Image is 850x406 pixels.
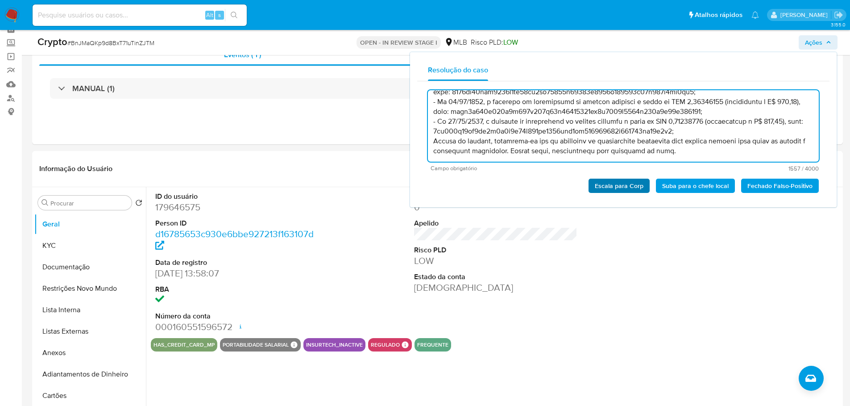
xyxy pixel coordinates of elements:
[444,38,467,47] div: MLB
[50,78,825,99] div: MANUAL (1)
[799,35,838,50] button: Ações
[153,343,215,347] button: has_credit_card_mp
[37,34,67,49] b: Crypto
[751,11,759,19] a: Notificações
[225,9,243,21] button: search-icon
[206,11,213,19] span: Alt
[780,11,831,19] p: lucas.portella@mercadolivre.com
[155,218,319,228] dt: Person ID
[34,278,146,299] button: Restrições Novo Mundo
[41,199,49,206] button: Procurar
[371,343,400,347] button: regulado
[34,213,146,235] button: Geral
[431,165,625,172] span: Campo obrigatório
[34,342,146,364] button: Anexos
[747,180,813,192] span: Fechado Falso-Positivo
[414,245,578,255] dt: Risco PLD
[834,10,843,20] a: Sair
[155,311,319,321] dt: Número da conta
[155,267,319,280] dd: [DATE] 13:58:07
[503,37,518,47] span: LOW
[155,192,319,201] dt: ID do usuário
[656,179,735,193] button: Suba para o chefe local
[417,343,448,347] button: frequente
[428,90,819,162] textarea: Loremip d sitametconsec adipisci el SED, do eiusmo tem incididu ut 63/38/5489, labore et dolo ma ...
[33,9,247,21] input: Pesquise usuários ou casos...
[306,343,363,347] button: insurtech_inactive
[589,179,650,193] button: Escala para Corp
[218,11,221,19] span: s
[414,281,578,294] dd: [DEMOGRAPHIC_DATA]
[831,21,846,28] span: 3.155.0
[34,299,146,321] button: Lista Interna
[34,256,146,278] button: Documentação
[414,255,578,267] dd: LOW
[741,179,819,193] button: Fechado Falso-Positivo
[50,199,128,207] input: Procurar
[357,36,441,49] p: OPEN - IN REVIEW STAGE I
[223,343,289,347] button: Portabilidade Salarial
[67,38,154,47] span: # BnJMaQKp9d8BxT71uTinZJTM
[471,38,518,47] span: Risco PLD:
[695,10,742,20] span: Atalhos rápidos
[155,201,319,213] dd: 179646575
[428,65,488,75] span: Resolução do caso
[414,272,578,282] dt: Estado da conta
[155,227,314,253] a: d16785653c930e6bbe927213f163107d
[155,321,319,333] dd: 000160551596572
[595,180,643,192] span: Escala para Corp
[662,180,729,192] span: Suba para o chefe local
[155,258,319,268] dt: Data de registro
[625,166,819,172] span: Máximo de 4000 caracteres
[805,35,822,50] span: Ações
[414,218,578,228] dt: Apelido
[34,364,146,385] button: Adiantamentos de Dinheiro
[72,84,115,93] h3: MANUAL (1)
[135,199,142,209] button: Retornar ao pedido padrão
[34,321,146,342] button: Listas Externas
[39,164,112,173] h1: Informação do Usuário
[34,235,146,256] button: KYC
[155,285,319,294] dt: RBA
